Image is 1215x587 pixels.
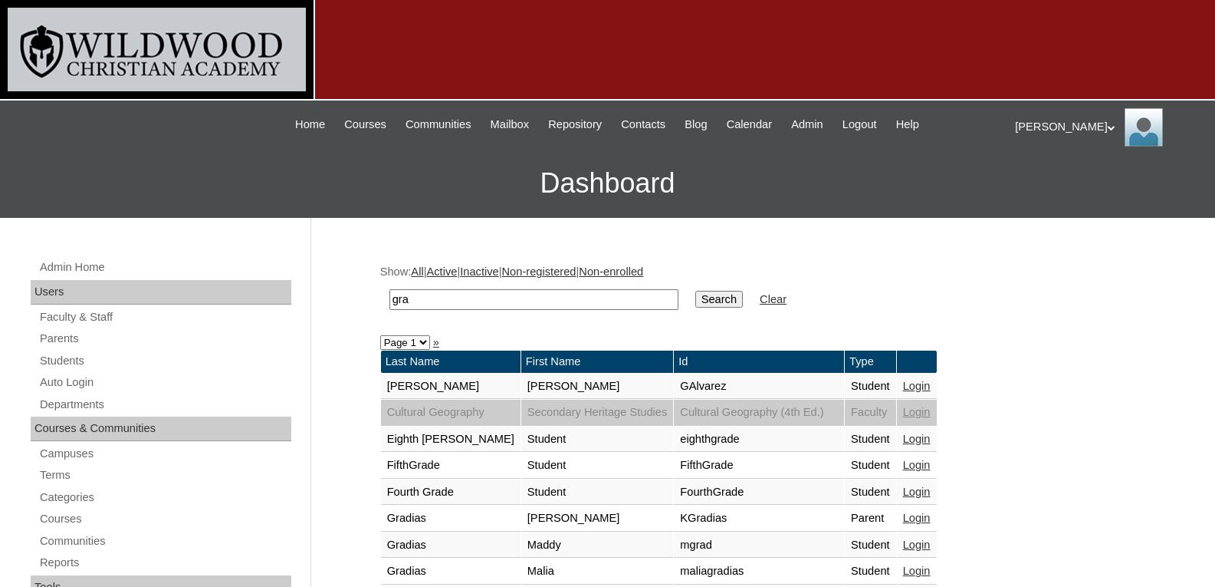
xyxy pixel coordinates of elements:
a: Non-enrolled [579,265,643,278]
a: Login [903,406,931,418]
a: Admin Home [38,258,291,277]
td: FourthGrade [674,480,844,506]
td: [PERSON_NAME] [521,374,674,400]
span: Communities [406,116,471,134]
a: Non-registered [502,265,576,278]
a: Repository [540,116,609,134]
span: Courses [344,116,386,134]
td: Secondary Heritage Studies [521,400,674,426]
a: Courses [38,510,291,529]
span: Repository [548,116,602,134]
td: Eighth [PERSON_NAME] [381,427,520,453]
a: Help [888,116,927,134]
span: Admin [791,116,823,134]
td: Gradias [381,533,520,559]
a: Login [903,512,931,524]
span: Home [295,116,325,134]
a: Communities [38,532,291,551]
td: Student [845,559,896,585]
div: Users [31,280,291,305]
td: FifthGrade [381,453,520,479]
input: Search [695,291,743,308]
td: Student [845,374,896,400]
a: Auto Login [38,373,291,392]
a: Faculty & Staff [38,308,291,327]
td: [PERSON_NAME] [521,506,674,532]
img: logo-white.png [8,8,306,91]
td: Malia [521,559,674,585]
span: Logout [842,116,877,134]
td: FifthGrade [674,453,844,479]
td: Student [521,453,674,479]
a: Departments [38,395,291,414]
a: Students [38,351,291,371]
a: » [433,336,439,348]
a: Login [903,433,931,445]
a: Active [426,265,457,278]
td: Gradias [381,506,520,532]
input: Search [389,289,678,310]
a: Logout [835,116,885,134]
td: First Name [521,351,674,373]
td: Last Name [381,351,520,373]
div: Courses & Communities [31,417,291,441]
a: All [411,265,423,278]
a: Terms [38,466,291,485]
td: Student [521,480,674,506]
a: Login [903,486,931,498]
a: Reports [38,553,291,572]
td: Student [845,453,896,479]
td: KGradias [674,506,844,532]
span: Help [896,116,919,134]
td: Faculty [845,400,896,426]
td: eighthgrade [674,427,844,453]
td: Student [521,427,674,453]
td: Fourth Grade [381,480,520,506]
div: [PERSON_NAME] [1015,108,1200,147]
a: Home [287,116,333,134]
td: Type [845,351,896,373]
div: Show: | | | | [380,264,1139,318]
a: Login [903,565,931,577]
td: Student [845,533,896,559]
td: Gradias [381,559,520,585]
td: maliagradias [674,559,844,585]
td: Student [845,480,896,506]
td: Id [674,351,844,373]
span: Blog [685,116,707,134]
span: Contacts [621,116,665,134]
a: Mailbox [483,116,537,134]
a: Calendar [719,116,780,134]
td: Student [845,427,896,453]
a: Admin [783,116,831,134]
a: Courses [337,116,394,134]
span: Calendar [727,116,772,134]
a: Inactive [460,265,499,278]
td: GAlvarez [674,374,844,400]
td: Cultural Geography [381,400,520,426]
td: Maddy [521,533,674,559]
td: Parent [845,506,896,532]
a: Communities [398,116,479,134]
td: [PERSON_NAME] [381,374,520,400]
a: Campuses [38,444,291,463]
a: Clear [760,293,786,305]
td: Cultural Geography (4th Ed.) [674,400,844,426]
a: Login [903,380,931,392]
a: Blog [677,116,714,134]
h3: Dashboard [8,149,1207,218]
a: Parents [38,329,291,348]
a: Login [903,539,931,551]
a: Contacts [613,116,673,134]
a: Categories [38,488,291,507]
span: Mailbox [491,116,530,134]
a: Login [903,459,931,471]
img: Jill Isaac [1125,108,1163,147]
td: mgrad [674,533,844,559]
